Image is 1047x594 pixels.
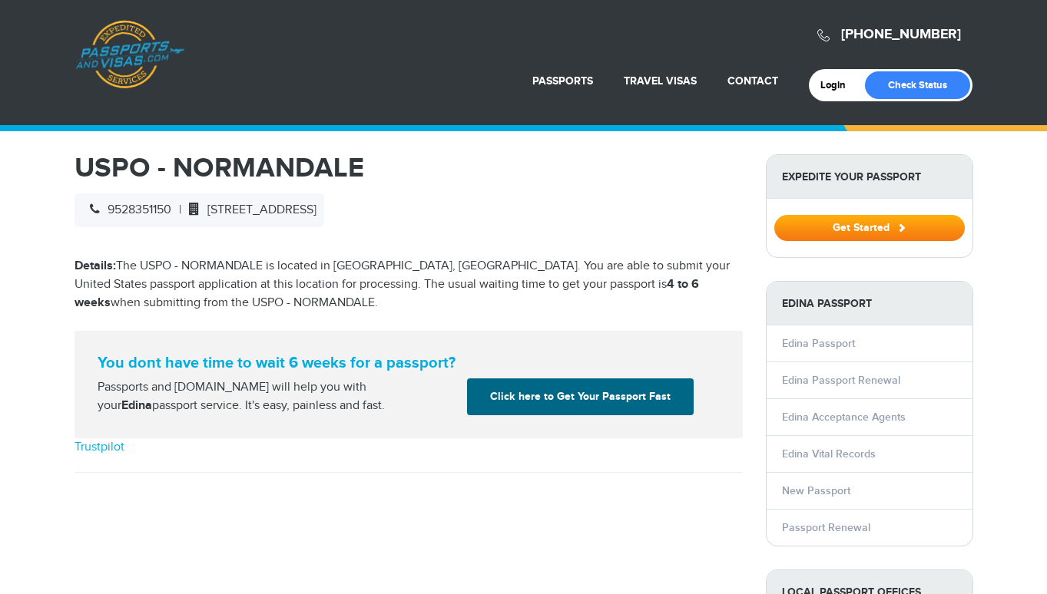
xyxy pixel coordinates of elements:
a: Edina Vital Records [782,447,876,460]
span: 9528351150 [82,203,171,217]
a: Passport Renewal [782,521,870,534]
strong: Expedite Your Passport [767,155,972,199]
p: The USPO - NORMANDALE is located in [GEOGRAPHIC_DATA], [GEOGRAPHIC_DATA]. You are able to submit ... [75,257,743,312]
div: | [75,193,324,227]
span: [STREET_ADDRESS] [181,203,316,217]
h1: USPO - NORMANDALE [75,154,743,182]
a: Contact [727,74,778,87]
a: Edina Acceptance Agents [782,411,906,424]
strong: You dont have time to wait 6 weeks for a passport? [98,354,720,372]
strong: Details: [75,259,116,273]
a: Check Status [865,71,970,99]
a: Travel Visas [624,74,697,87]
a: New Passport [782,484,850,497]
strong: Edina Passport [767,282,972,325]
a: Login [820,79,856,91]
strong: 4 to 6 weeks [75,277,699,310]
a: [PHONE_NUMBER] [841,26,961,43]
a: Trustpilot [75,440,124,454]
strong: Edina [121,398,152,413]
a: Edina Passport Renewal [782,374,900,387]
a: Passports & [DOMAIN_NAME] [75,20,184,89]
button: Get Started [774,215,965,241]
a: Edina Passport [782,337,855,350]
div: Passports and [DOMAIN_NAME] will help you with your passport service. It's easy, painless and fast. [91,378,462,415]
a: Get Started [774,221,965,233]
a: Passports [532,74,593,87]
a: Click here to Get Your Passport Fast [467,378,694,415]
